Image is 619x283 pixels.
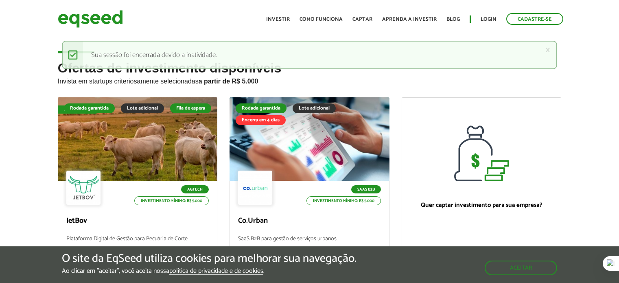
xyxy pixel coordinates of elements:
[58,75,562,85] p: Invista em startups criteriosamente selecionadas
[266,17,290,22] a: Investir
[181,185,209,193] p: Agtech
[545,46,550,54] a: ×
[199,78,258,85] strong: a partir de R$ 5.000
[382,17,437,22] a: Aprenda a investir
[506,13,563,25] a: Cadastre-se
[300,17,343,22] a: Como funciona
[58,8,123,30] img: EqSeed
[485,261,557,275] button: Aceitar
[410,202,553,209] p: Quer captar investimento para sua empresa?
[58,61,562,97] h2: Ofertas de investimento disponíveis
[481,17,497,22] a: Login
[293,103,336,113] div: Lote adicional
[121,103,164,113] div: Lote adicional
[58,105,100,114] div: Fila de espera
[238,217,381,226] p: Co.Urban
[446,17,460,22] a: Blog
[62,267,357,275] p: Ao clicar em "aceitar", você aceita nossa .
[62,252,357,265] h5: O site da EqSeed utiliza cookies para melhorar sua navegação.
[236,103,287,113] div: Rodada garantida
[236,115,286,125] div: Encerra em 4 dias
[134,196,209,205] p: Investimento mínimo: R$ 5.000
[352,17,372,22] a: Captar
[351,185,381,193] p: SaaS B2B
[306,196,381,205] p: Investimento mínimo: R$ 5.000
[238,236,381,253] p: SaaS B2B para gestão de serviços urbanos
[169,268,263,275] a: política de privacidade e de cookies
[170,103,211,113] div: Fila de espera
[64,103,115,113] div: Rodada garantida
[66,217,209,226] p: JetBov
[66,236,209,253] p: Plataforma Digital de Gestão para Pecuária de Corte
[62,41,557,69] div: Sua sessão foi encerrada devido a inatividade.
